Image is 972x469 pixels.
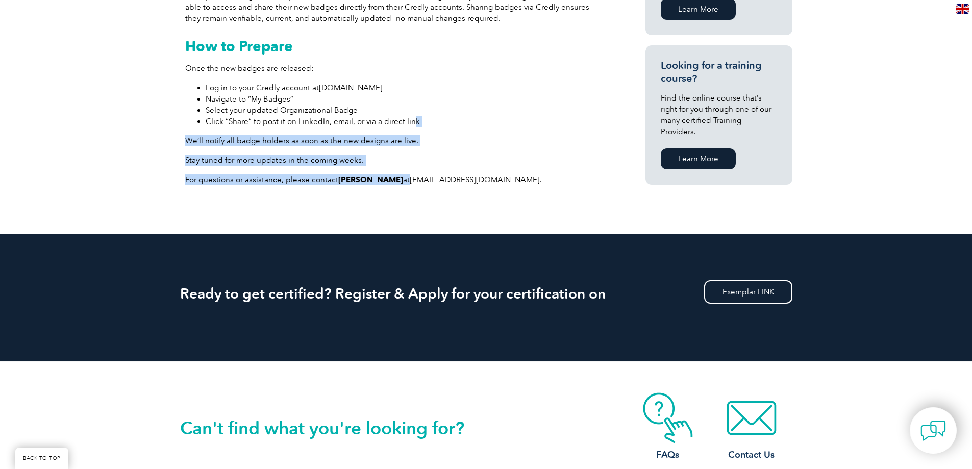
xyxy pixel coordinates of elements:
[185,37,293,55] strong: How to Prepare
[704,280,792,304] a: Exemplar LINK
[185,63,604,74] p: Once the new badges are released:
[206,116,604,127] li: Click “Share” to post it on LinkedIn, email, or via a direct link
[956,4,969,14] img: en
[180,285,792,302] h2: Ready to get certified? Register & Apply for your certification on
[180,420,486,436] h2: Can't find what you're looking for?
[319,83,383,92] a: [DOMAIN_NAME]
[15,448,68,469] a: BACK TO TOP
[338,175,403,184] strong: [PERSON_NAME]
[661,92,777,137] p: Find the online course that’s right for you through one of our many certified Training Providers.
[206,82,604,93] li: Log in to your Credly account at
[627,449,709,461] h3: FAQs
[661,148,736,169] a: Learn More
[185,155,604,166] p: Stay tuned for more updates in the coming weeks.
[661,59,777,85] h3: Looking for a training course?
[711,449,792,461] h3: Contact Us
[711,392,792,461] a: Contact Us
[627,392,709,461] a: FAQs
[206,93,604,105] li: Navigate to “My Badges”
[185,135,604,146] p: We’ll notify all badge holders as soon as the new designs are live.
[410,175,540,184] a: [EMAIL_ADDRESS][DOMAIN_NAME]
[920,418,946,443] img: contact-chat.png
[711,392,792,443] img: contact-email.webp
[627,392,709,443] img: contact-faq.webp
[185,174,604,185] p: For questions or assistance, please contact at .
[206,105,604,116] li: Select your updated Organizational Badge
